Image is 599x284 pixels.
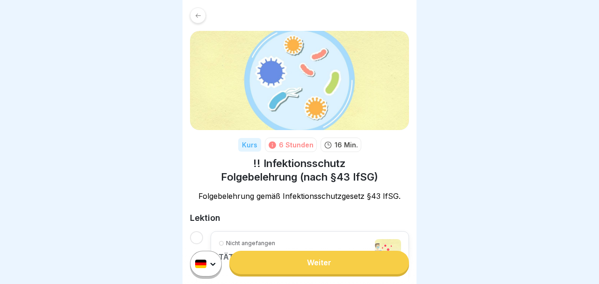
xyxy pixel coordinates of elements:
[190,31,409,130] img: jtrrztwhurl1lt2nit6ma5t3.png
[238,138,261,152] div: Kurs
[219,239,401,277] a: Nicht angefangenTÄTIGKEITSVERBOT & MELDEPFLICHT
[195,260,206,268] img: de.svg
[279,140,314,150] div: 6 Stunden
[375,239,401,277] img: cljru05dn01crfb01whgmp9sj.jpg
[335,140,358,150] p: 16 Min.
[190,212,409,224] h2: Lektion
[190,191,409,201] p: Folgebelehrung gemäß Infektionsschutzgesetz §43 IfSG.
[190,157,409,183] h1: !! Infektionsschutz Folgebelehrung (nach §43 IfSG)
[226,239,275,248] p: Nicht angefangen
[229,251,409,274] a: Weiter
